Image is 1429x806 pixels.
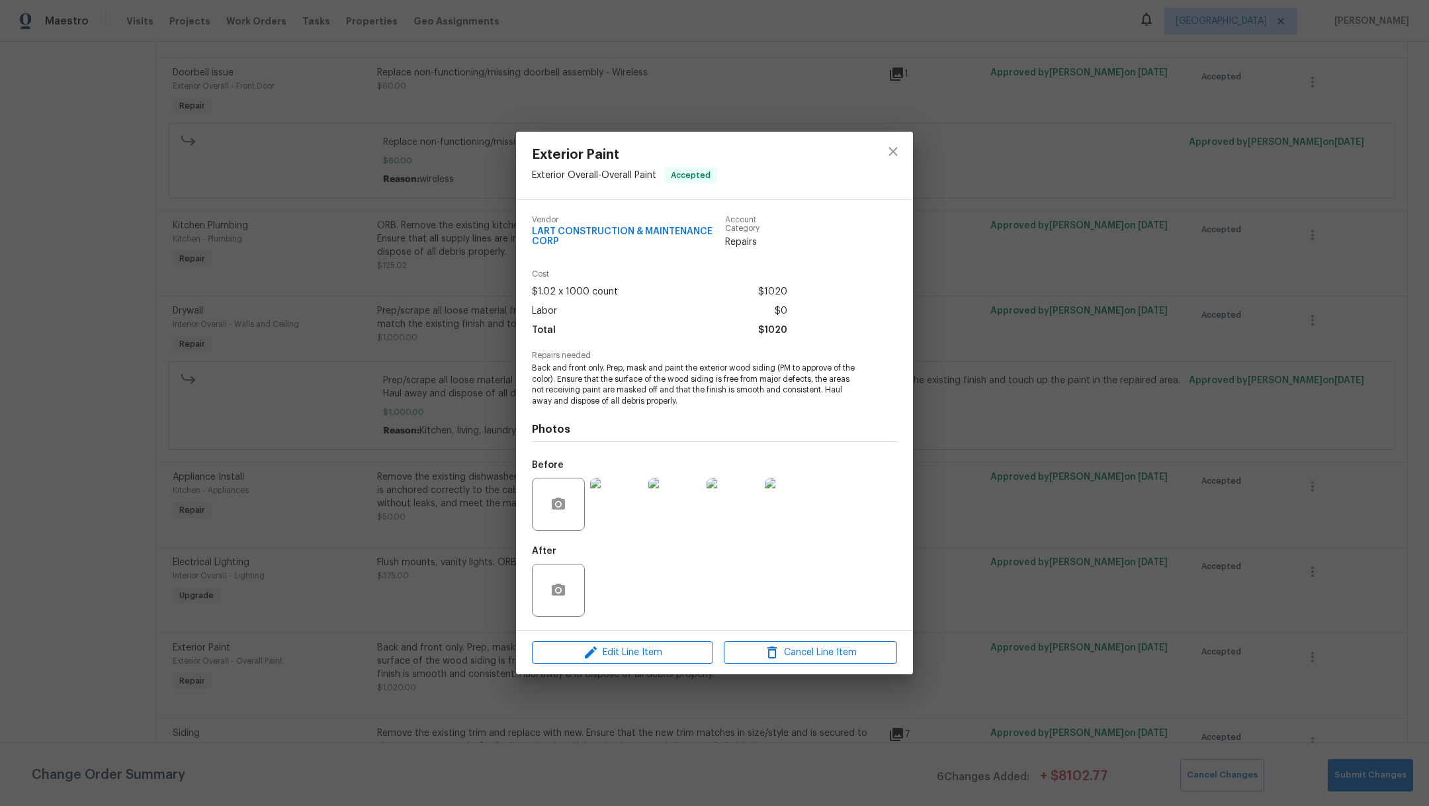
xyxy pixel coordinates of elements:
span: $1020 [758,283,787,302]
span: LART CONSTRUCTION & MAINTENANCE CORP [532,227,725,247]
span: Exterior Overall - Overall Paint [532,170,656,179]
span: Cancel Line Item [728,645,893,661]
span: $0 [775,302,787,321]
span: Account Category [725,216,787,233]
button: Cancel Line Item [724,641,897,664]
h5: Before [532,461,564,470]
span: $1020 [758,321,787,340]
span: Repairs [725,236,787,249]
h5: After [532,547,556,556]
span: Exterior Paint [532,148,717,162]
span: Accepted [666,169,716,182]
span: Back and front only. Prep, mask and paint the exterior wood siding (PM to approve of the color). ... [532,363,861,407]
span: Vendor [532,216,725,224]
span: Repairs needed [532,351,897,360]
span: $1.02 x 1000 count [532,283,618,302]
button: Edit Line Item [532,641,713,664]
span: Labor [532,302,557,321]
span: Edit Line Item [536,645,709,661]
button: close [877,136,909,167]
span: Total [532,321,556,340]
span: Cost [532,270,787,279]
h4: Photos [532,423,897,436]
